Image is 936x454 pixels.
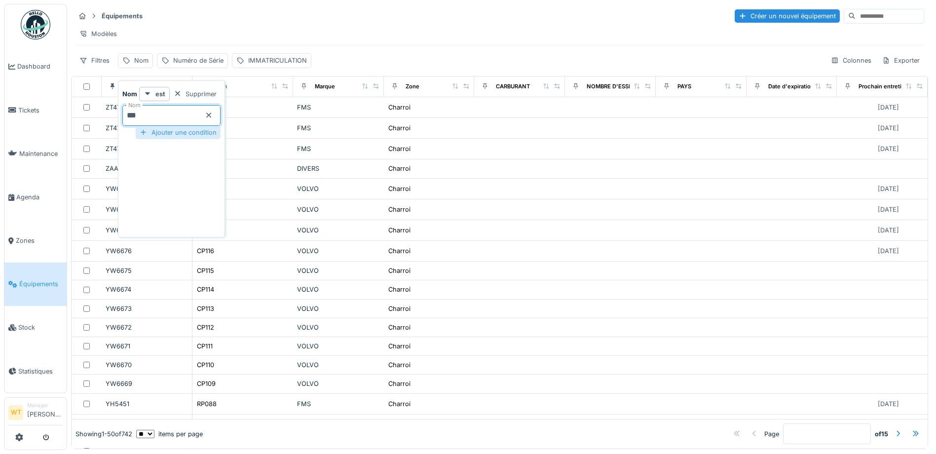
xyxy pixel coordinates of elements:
div: [DATE] [878,144,899,153]
div: YW6677 [106,226,188,235]
div: VOLVO [297,360,380,370]
div: Charroi [388,379,411,388]
div: DIVERS [297,164,380,173]
div: Charroi [388,341,411,351]
strong: of 15 [875,429,888,439]
div: Nom [134,56,149,65]
div: Charroi [388,399,411,409]
div: VOLVO [297,246,380,256]
div: CP114 [197,285,214,294]
div: Colonnes [826,53,876,68]
div: ZAAA493 [106,164,188,173]
div: CP110 [197,360,214,370]
div: Showing 1 - 50 of 742 [75,429,132,439]
div: Exporter [878,53,924,68]
div: VOLVO [297,266,380,275]
strong: Nom [122,89,137,99]
div: FMS [297,144,380,153]
span: Dashboard [17,62,63,71]
div: Zone [406,82,419,91]
span: Maintenance [19,149,63,158]
div: VOLVO [297,341,380,351]
div: Charroi [388,266,411,275]
span: Stock [18,323,63,332]
div: Supprimer [170,87,221,101]
div: CP113 [197,304,214,313]
div: Charroi [388,144,411,153]
div: items per page [136,429,203,439]
div: [DATE] [878,123,899,133]
div: Date d'expiration [768,82,814,91]
span: Équipements [19,279,63,289]
div: [DATE] [878,184,899,193]
div: Charroi [388,304,411,313]
strong: Équipements [98,11,147,21]
div: [DATE] [878,226,899,235]
div: FMS [297,103,380,112]
div: YW6675 [106,266,188,275]
div: Page [764,429,779,439]
div: YW6678 [106,205,188,214]
div: YW6670 [106,360,188,370]
div: CP116 [197,246,214,256]
div: Modèles [75,27,121,41]
div: VOLVO [297,379,380,388]
div: Filtres [75,53,114,68]
div: FMS [297,123,380,133]
span: Tickets [18,106,63,115]
div: CP109 [197,379,216,388]
div: YW6671 [106,341,188,351]
div: IMMATRICULATION [248,56,307,65]
div: YW6669 [106,379,188,388]
div: NOMBRE D'ESSIEU [587,82,637,91]
div: Ajouter une condition [136,126,221,139]
div: Charroi [388,184,411,193]
div: Créer un nouvel équipement [735,9,840,23]
div: Charroi [388,323,411,332]
li: [PERSON_NAME] [27,402,63,423]
div: YW6672 [106,323,188,332]
div: [DATE] [878,103,899,112]
div: VOLVO [297,184,380,193]
span: Statistiques [18,367,63,376]
div: [DATE] [878,399,899,409]
div: YW6674 [106,285,188,294]
div: ZT4724 [106,144,188,153]
div: CP115 [197,266,214,275]
div: YW6679 [106,184,188,193]
div: ZT4727 [106,103,188,112]
div: Manager [27,402,63,409]
div: YW6673 [106,304,188,313]
div: Charroi [388,285,411,294]
div: Numéro de Série [173,56,224,65]
div: VOLVO [297,304,380,313]
div: VOLVO [297,205,380,214]
div: FMS [297,399,380,409]
div: Prochain entretien [859,82,908,91]
div: YH5451 [106,399,188,409]
div: VOLVO [297,323,380,332]
div: CP111 [197,341,213,351]
div: Charroi [388,164,411,173]
div: CP112 [197,323,214,332]
div: [DATE] [878,246,899,256]
strong: est [155,89,165,99]
div: RP088 [197,399,217,409]
div: [DATE] [878,205,899,214]
div: Charroi [388,226,411,235]
div: CARBURANT [496,82,530,91]
div: Charroi [388,123,411,133]
div: ZT4725 [106,123,188,133]
div: PAYS [677,82,691,91]
img: Badge_color-CXgf-gQk.svg [21,10,50,39]
div: VOLVO [297,226,380,235]
div: YW6676 [106,246,188,256]
span: Zones [16,236,63,245]
div: Charroi [388,360,411,370]
div: Charroi [388,103,411,112]
div: VOLVO [297,285,380,294]
label: Nom [126,101,143,110]
div: Charroi [388,205,411,214]
div: Marque [315,82,335,91]
div: Charroi [388,246,411,256]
